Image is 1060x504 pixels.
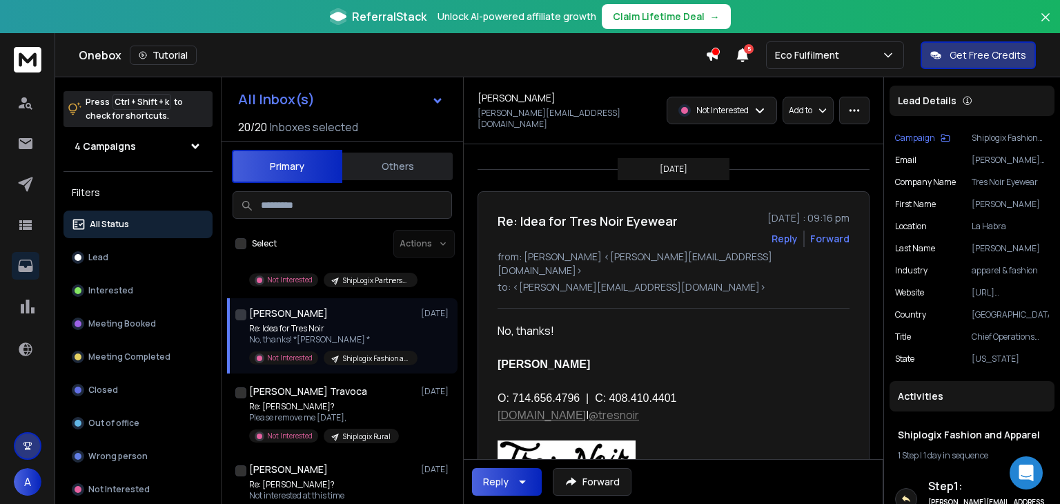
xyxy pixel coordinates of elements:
[63,183,213,202] h3: Filters
[898,428,1046,442] h1: Shiplogix Fashion and Apparel
[498,211,678,231] h1: Re: Idea for Tres Noir Eyewear
[498,280,850,294] p: to: <[PERSON_NAME][EMAIL_ADDRESS][DOMAIN_NAME]>
[88,451,148,462] p: Wrong person
[86,95,183,123] p: Press to check for shortcuts.
[63,409,213,437] button: Out of office
[895,309,926,320] p: Country
[249,463,328,476] h1: [PERSON_NAME]
[249,307,328,320] h1: [PERSON_NAME]
[75,139,136,153] h1: 4 Campaigns
[63,376,213,404] button: Closed
[238,93,315,106] h1: All Inbox(s)
[950,48,1026,62] p: Get Free Credits
[772,232,798,246] button: Reply
[928,478,1049,494] h6: Step 1 :
[710,10,720,23] span: →
[438,10,596,23] p: Unlock AI-powered affiliate growth
[553,468,631,496] button: Forward
[498,407,639,423] font: |
[478,91,556,105] h1: [PERSON_NAME]
[88,418,139,429] p: Out of office
[232,150,342,183] button: Primary
[270,119,358,135] h3: Inboxes selected
[895,265,927,276] p: industry
[589,407,639,423] a: @tresnoir
[895,177,956,188] p: Company Name
[227,86,455,113] button: All Inbox(s)
[478,108,658,130] p: [PERSON_NAME][EMAIL_ADDRESS][DOMAIN_NAME]
[249,385,367,398] h1: [PERSON_NAME] Travoca
[895,353,914,365] p: State
[342,151,453,182] button: Others
[972,309,1049,320] p: [GEOGRAPHIC_DATA]
[63,310,213,338] button: Meeting Booked
[810,232,850,246] div: Forward
[895,155,916,166] p: Email
[421,386,452,397] p: [DATE]
[895,221,927,232] p: location
[898,94,956,108] p: Lead Details
[895,133,950,144] button: Campaign
[88,351,170,362] p: Meeting Completed
[767,211,850,225] p: [DATE] : 09:16 pm
[249,401,399,412] p: Re: [PERSON_NAME]?
[472,468,542,496] button: Reply
[1010,456,1043,490] div: Open Intercom Messenger
[88,285,133,296] p: Interested
[498,250,850,278] p: from: [PERSON_NAME] <[PERSON_NAME][EMAIL_ADDRESS][DOMAIN_NAME]>
[890,381,1054,411] div: Activities
[343,353,409,364] p: Shiplogix Fashion and Apparel
[498,409,586,421] a: [DOMAIN_NAME]
[775,48,845,62] p: Eco Fulfilment
[112,94,171,110] span: Ctrl + Shift + k
[602,4,731,29] button: Claim Lifetime Deal→
[88,252,108,263] p: Lead
[343,275,409,286] p: ShipLogix Partnership
[90,219,129,230] p: All Status
[744,44,754,54] span: 5
[972,221,1049,232] p: La Habra
[660,164,687,175] p: [DATE]
[249,323,415,334] p: Re: Idea for Tres Noir
[921,41,1036,69] button: Get Free Credits
[972,133,1049,144] p: Shiplogix Fashion and Apparel
[483,475,509,489] div: Reply
[696,105,749,116] p: Not Interested
[895,133,935,144] p: Campaign
[972,199,1049,210] p: [PERSON_NAME]
[895,331,911,342] p: title
[923,449,988,461] span: 1 day in sequence
[249,412,399,423] p: Please remove me [DATE],
[63,443,213,470] button: Wrong person
[498,440,636,487] img: uc
[88,318,156,329] p: Meeting Booked
[498,322,838,339] div: No, thanks!
[267,431,313,441] p: Not Interested
[972,287,1049,298] p: [URL][DOMAIN_NAME]
[343,432,391,442] p: Shiplogix Rural
[14,468,41,496] button: A
[252,238,277,249] label: Select
[88,484,150,495] p: Not Interested
[421,308,452,319] p: [DATE]
[789,105,812,116] p: Add to
[972,177,1049,188] p: Tres Noir Eyewear
[63,277,213,304] button: Interested
[972,243,1049,254] p: [PERSON_NAME]
[972,353,1049,365] p: [US_STATE]
[63,244,213,271] button: Lead
[898,450,1046,461] div: |
[972,155,1049,166] p: [PERSON_NAME][EMAIL_ADDRESS][DOMAIN_NAME]
[895,287,924,298] p: website
[238,119,267,135] span: 20 / 20
[79,46,705,65] div: Onebox
[267,275,313,285] p: Not Interested
[972,331,1049,342] p: Chief Operations Officer
[88,385,118,396] p: Closed
[249,490,415,501] p: Not interested at this time
[421,464,452,475] p: [DATE]
[63,343,213,371] button: Meeting Completed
